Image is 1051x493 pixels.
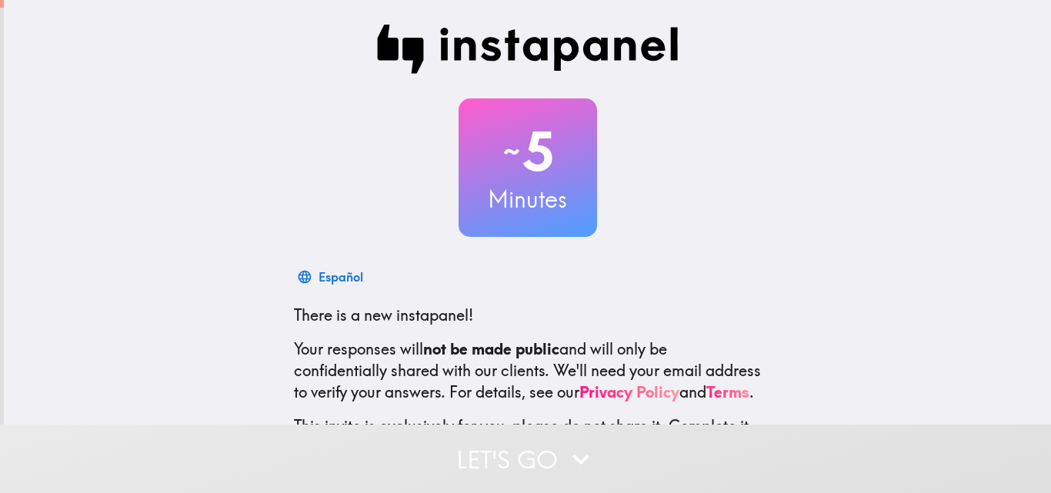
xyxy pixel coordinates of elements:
[706,382,749,401] a: Terms
[501,128,522,175] span: ~
[579,382,679,401] a: Privacy Policy
[459,183,597,215] h3: Minutes
[377,25,679,74] img: Instapanel
[294,261,369,292] button: Español
[423,339,559,358] b: not be made public
[294,305,473,325] span: There is a new instapanel!
[459,120,597,183] h2: 5
[294,415,762,458] p: This invite is exclusively for you, please do not share it. Complete it soon because spots are li...
[319,266,363,288] div: Español
[294,338,762,403] p: Your responses will and will only be confidentially shared with our clients. We'll need your emai...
